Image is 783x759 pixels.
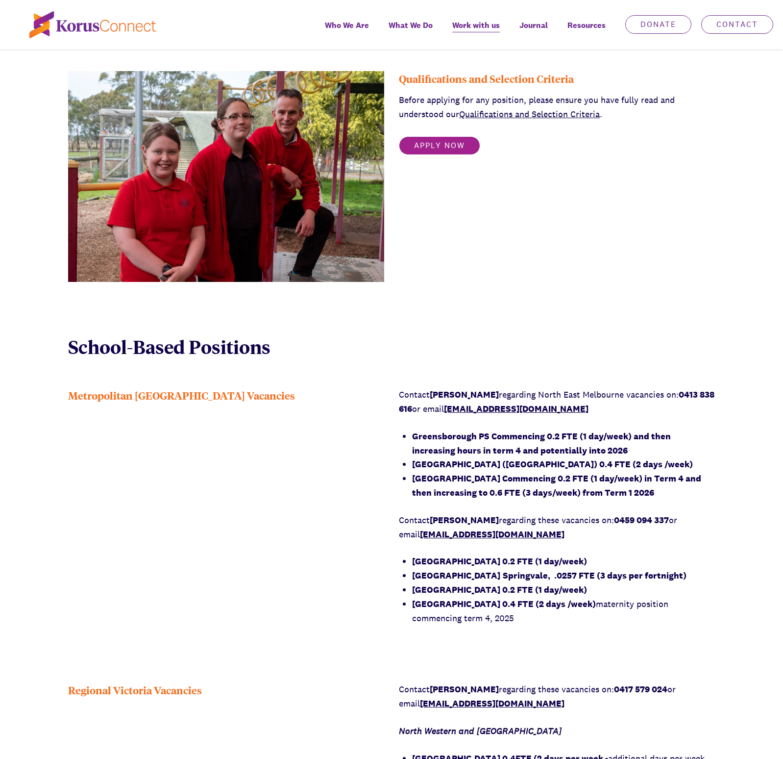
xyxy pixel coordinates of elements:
[399,388,715,416] p: Contact regarding North East Melbourne vacancies on: or email
[412,458,693,470] strong: [GEOGRAPHIC_DATA] ([GEOGRAPHIC_DATA]) 0.4 FTE (2 days /week)
[68,388,384,638] div: Metropolitan [GEOGRAPHIC_DATA] Vacancies
[558,14,615,49] div: Resources
[399,389,714,414] strong: 0413 838 616
[68,71,384,282] img: 9b3fdab3-26a6-4a53-9313-dc52a8d8d19f_DSCF1455+-web.jpg
[510,14,558,49] a: Journal
[442,14,510,49] a: Work with us
[430,683,499,695] strong: [PERSON_NAME]
[412,598,596,609] strong: [GEOGRAPHIC_DATA] 0.4 FTE (2 days /week)
[459,108,600,120] a: Qualifications and Selection Criteria
[399,683,715,711] p: Contact regarding these vacancies on: or email
[412,570,500,581] strong: [GEOGRAPHIC_DATA]
[399,725,562,736] em: North Western and [GEOGRAPHIC_DATA]
[412,430,671,456] strong: Greensborough PS Commencing 0.2 FTE (1 day/week) and then increasing hours in term 4 and potentia...
[399,513,715,542] p: Contact regarding these vacancies on: or email
[315,14,379,49] a: Who We Are
[379,14,442,49] a: What We Do
[389,18,433,32] span: What We Do
[68,335,550,358] p: School-Based Positions
[420,529,564,540] a: [EMAIL_ADDRESS][DOMAIN_NAME]
[412,556,587,567] strong: [GEOGRAPHIC_DATA] 0.2 FTE (1 day/week)
[325,18,369,32] span: Who We Are
[625,15,691,34] a: Donate
[614,683,667,695] strong: 0417 579 024
[430,514,499,526] strong: [PERSON_NAME]
[412,473,701,498] strong: [GEOGRAPHIC_DATA] Commencing 0.2 FTE (1 day/week) in Term 4 and then increasing to 0.6 FTE (3 day...
[420,698,564,709] a: [EMAIL_ADDRESS][DOMAIN_NAME]
[614,514,669,526] strong: 0459 094 337
[444,403,588,414] a: [EMAIL_ADDRESS][DOMAIN_NAME]
[399,136,480,155] a: Apply Now
[452,18,500,32] span: Work with us
[412,584,587,595] strong: [GEOGRAPHIC_DATA] 0.2 FTE (1 day/week)
[519,18,548,32] span: Journal
[412,597,715,626] li: maternity position commencing term 4, 2025
[399,93,715,122] p: Before applying for any position, please ensure you have fully read and understood our .
[29,11,156,38] img: korus-connect%2Fc5177985-88d5-491d-9cd7-4a1febad1357_logo.svg
[701,15,773,34] a: Contact
[430,389,499,400] strong: [PERSON_NAME]
[399,71,715,86] div: Qualifications and Selection Criteria
[503,570,686,581] strong: Springvale, .0257 FTE (3 days per fortnight)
